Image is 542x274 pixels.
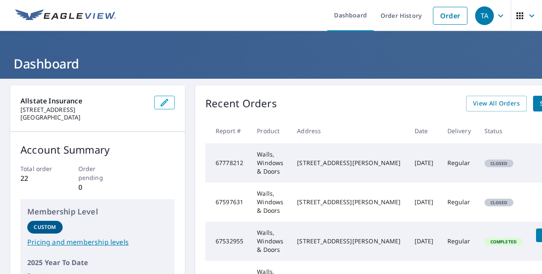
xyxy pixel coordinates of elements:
td: [DATE] [408,143,441,183]
h1: Dashboard [10,55,532,72]
p: Allstate Insurance [20,96,147,106]
p: 22 [20,173,59,183]
p: Custom [34,223,56,231]
img: EV Logo [15,9,116,22]
div: [STREET_ADDRESS][PERSON_NAME] [297,237,401,245]
td: [DATE] [408,183,441,222]
p: [STREET_ADDRESS] [20,106,147,114]
a: Order [433,7,467,25]
span: Closed [485,160,513,166]
div: [STREET_ADDRESS][PERSON_NAME] [297,159,401,167]
td: [DATE] [408,222,441,261]
td: Walls, Windows & Doors [250,222,290,261]
span: Closed [485,200,513,205]
p: 0 [78,182,117,192]
span: Completed [485,239,522,245]
td: 67778212 [205,143,250,183]
span: View All Orders [473,98,520,109]
td: 67597631 [205,183,250,222]
p: Membership Level [27,206,168,217]
th: Delivery [441,118,478,143]
p: Total order [20,164,59,173]
a: Pricing and membership levels [27,237,168,247]
td: Regular [441,143,478,183]
div: [STREET_ADDRESS][PERSON_NAME] [297,198,401,206]
th: Product [250,118,290,143]
p: Account Summary [20,142,175,157]
td: Regular [441,183,478,222]
th: Report # [205,118,250,143]
p: Order pending [78,164,117,182]
p: Recent Orders [205,96,277,111]
th: Status [478,118,529,143]
p: 2025 Year To Date [27,257,168,268]
td: Regular [441,222,478,261]
th: Address [290,118,407,143]
td: Walls, Windows & Doors [250,183,290,222]
p: [GEOGRAPHIC_DATA] [20,114,147,121]
th: Date [408,118,441,143]
td: 67532955 [205,222,250,261]
a: View All Orders [466,96,527,111]
div: TA [475,6,494,25]
td: Walls, Windows & Doors [250,143,290,183]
